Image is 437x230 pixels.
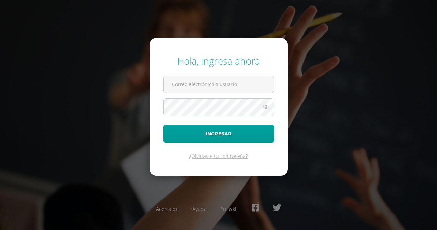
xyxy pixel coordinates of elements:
input: Correo electrónico o usuario [164,76,274,93]
div: Hola, ingresa ahora [163,54,274,67]
a: Presskit [220,206,238,212]
button: Ingresar [163,125,274,143]
a: Acerca de [156,206,179,212]
a: ¿Olvidaste tu contraseña? [189,153,248,159]
a: Ayuda [192,206,207,212]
